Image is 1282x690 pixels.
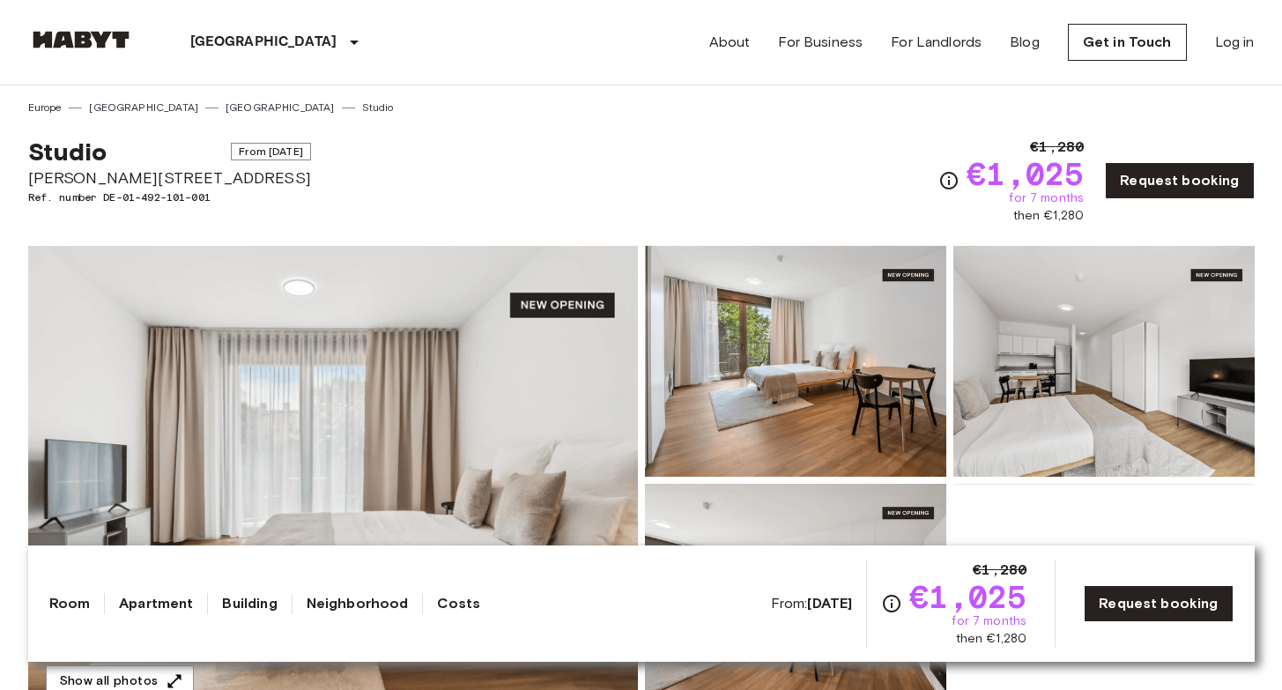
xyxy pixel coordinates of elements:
img: Habyt [28,31,134,48]
span: for 7 months [1009,189,1084,207]
span: then €1,280 [1013,207,1085,225]
span: [PERSON_NAME][STREET_ADDRESS] [28,167,311,189]
a: Get in Touch [1068,24,1187,61]
a: Neighborhood [307,593,409,614]
a: Log in [1215,32,1255,53]
img: Picture of unit DE-01-492-101-001 [645,246,946,477]
span: €1,025 [909,581,1026,612]
span: €1,025 [967,158,1084,189]
a: Studio [362,100,394,115]
span: for 7 months [952,612,1026,630]
a: Building [222,593,277,614]
a: Request booking [1105,162,1254,199]
a: For Business [778,32,863,53]
span: then €1,280 [956,630,1027,648]
a: Europe [28,100,63,115]
span: Ref. number DE-01-492-101-001 [28,189,311,205]
a: Apartment [119,593,193,614]
span: Studio [28,137,107,167]
span: From [DATE] [231,143,311,160]
span: €1,280 [1030,137,1084,158]
a: Request booking [1084,585,1233,622]
a: [GEOGRAPHIC_DATA] [226,100,335,115]
span: €1,280 [973,560,1026,581]
a: Costs [437,593,480,614]
span: From: [771,594,853,613]
a: [GEOGRAPHIC_DATA] [89,100,198,115]
a: For Landlords [891,32,982,53]
a: Blog [1010,32,1040,53]
svg: Check cost overview for full price breakdown. Please note that discounts apply to new joiners onl... [938,170,960,191]
a: About [709,32,751,53]
img: Picture of unit DE-01-492-101-001 [953,246,1255,477]
a: Room [49,593,91,614]
p: [GEOGRAPHIC_DATA] [190,32,337,53]
svg: Check cost overview for full price breakdown. Please note that discounts apply to new joiners onl... [881,593,902,614]
b: [DATE] [807,595,852,612]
